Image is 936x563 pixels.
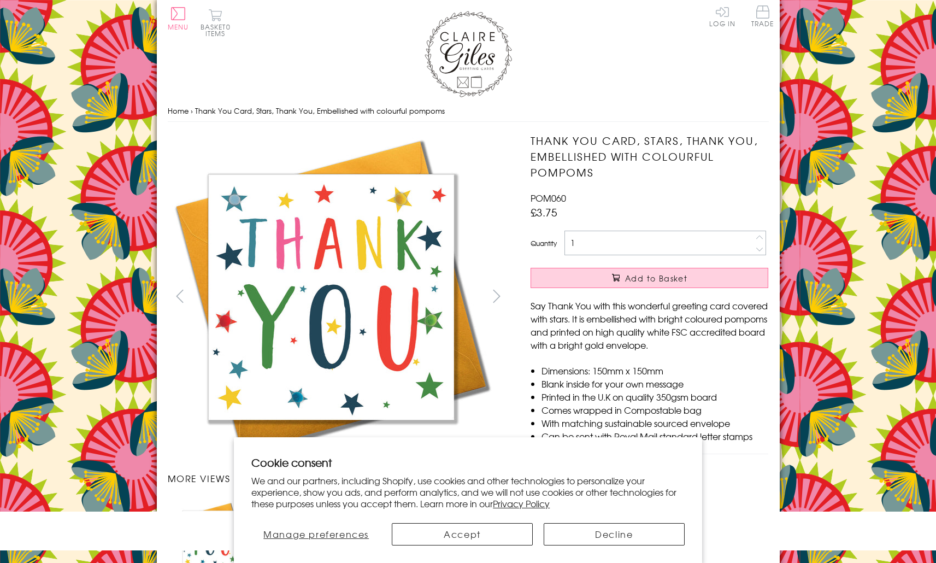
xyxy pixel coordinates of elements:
[541,364,768,377] li: Dimensions: 150mm x 150mm
[531,191,566,204] span: POM060
[168,7,189,30] button: Menu
[751,5,774,29] a: Trade
[251,455,685,470] h2: Cookie consent
[509,133,837,460] img: Thank You Card, Stars, Thank You, Embellished with colourful pompoms
[625,273,687,284] span: Add to Basket
[541,417,768,430] li: With matching sustainable sourced envelope
[531,268,768,288] button: Add to Basket
[484,284,509,308] button: next
[544,523,685,546] button: Decline
[263,527,369,541] span: Manage preferences
[541,430,768,443] li: Can be sent with Royal Mail standard letter stamps
[191,105,193,116] span: ›
[168,284,192,308] button: prev
[392,523,533,546] button: Accept
[493,497,550,510] a: Privacy Policy
[531,133,768,180] h1: Thank You Card, Stars, Thank You, Embellished with colourful pompoms
[195,105,445,116] span: Thank You Card, Stars, Thank You, Embellished with colourful pompoms
[425,11,512,97] img: Claire Giles Greetings Cards
[531,238,557,248] label: Quantity
[168,472,509,485] h3: More views
[751,5,774,27] span: Trade
[541,403,768,417] li: Comes wrapped in Compostable bag
[541,390,768,403] li: Printed in the U.K on quality 350gsm board
[531,204,557,220] span: £3.75
[168,22,189,32] span: Menu
[168,105,189,116] a: Home
[541,377,768,390] li: Blank inside for your own message
[167,133,495,461] img: Thank You Card, Stars, Thank You, Embellished with colourful pompoms
[251,475,685,509] p: We and our partners, including Shopify, use cookies and other technologies to personalize your ex...
[709,5,735,27] a: Log In
[205,22,231,38] span: 0 items
[168,100,769,122] nav: breadcrumbs
[201,9,231,37] button: Basket0 items
[251,523,381,546] button: Manage preferences
[531,299,768,351] p: Say Thank You with this wonderful greeting card covered with stars. It is embellished with bright...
